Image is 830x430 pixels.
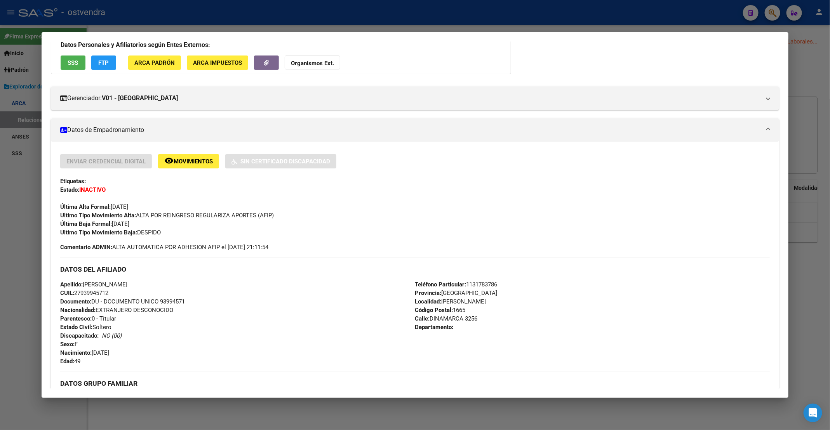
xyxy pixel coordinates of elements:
strong: Sexo: [60,341,75,348]
h3: DATOS DEL AFILIADO [60,265,770,274]
mat-expansion-panel-header: Datos de Empadronamiento [51,118,779,142]
button: FTP [91,55,116,70]
h3: DATOS GRUPO FAMILIAR [60,379,770,388]
mat-expansion-panel-header: Gerenciador:V01 - [GEOGRAPHIC_DATA] [51,87,779,110]
button: ARCA Impuestos [187,55,248,70]
span: [GEOGRAPHIC_DATA] [415,290,497,296]
strong: Edad: [60,358,74,365]
strong: Nacimiento: [60,349,92,356]
span: 27939945712 [60,290,108,296]
mat-panel-title: Datos de Empadronamiento [60,125,760,135]
strong: Última Baja Formal: [60,220,112,227]
div: Open Intercom Messenger [804,404,822,422]
span: 1665 [415,307,465,314]
span: DU - DOCUMENTO UNICO 93994571 [60,298,185,305]
span: FTP [98,59,109,66]
span: ALTA POR REINGRESO REGULARIZA APORTES (AFIP) [60,212,274,219]
strong: Calle: [415,315,430,322]
span: 1131783786 [415,281,497,288]
mat-panel-title: Gerenciador: [60,94,760,103]
strong: V01 - [GEOGRAPHIC_DATA] [102,94,178,103]
mat-icon: remove_red_eye [164,156,174,165]
strong: Código Postal: [415,307,453,314]
strong: Ultimo Tipo Movimiento Alta: [60,212,136,219]
span: Enviar Credencial Digital [66,158,146,165]
button: Organismos Ext. [285,55,340,70]
i: NO (00) [102,332,122,339]
strong: Estado Civil: [60,324,92,331]
h3: Datos Personales y Afiliatorios según Entes Externos: [61,40,501,50]
span: F [60,341,78,348]
strong: Estado: [60,186,79,193]
span: [DATE] [60,349,109,356]
strong: Provincia: [415,290,441,296]
span: [PERSON_NAME] [415,298,486,305]
strong: Organismos Ext. [291,60,334,67]
span: 0 - Titular [60,315,116,322]
strong: Discapacitado: [60,332,99,339]
button: SSS [61,55,85,70]
button: Sin Certificado Discapacidad [225,154,336,168]
strong: Última Alta Formal: [60,203,111,210]
span: [DATE] [60,203,128,210]
span: DESPIDO [60,229,161,236]
span: ALTA AUTOMATICA POR ADHESION AFIP el [DATE] 21:11:54 [60,243,268,251]
span: EXTRANJERO DESCONOCIDO [60,307,173,314]
span: ARCA Impuestos [193,59,242,66]
strong: Departamento: [415,324,453,331]
span: Soltero [60,324,111,331]
strong: Apellido: [60,281,83,288]
strong: Etiquetas: [60,178,86,185]
button: Enviar Credencial Digital [60,154,152,168]
span: Movimientos [174,158,213,165]
span: Sin Certificado Discapacidad [240,158,330,165]
span: ARCA Padrón [134,59,175,66]
strong: Parentesco: [60,315,92,322]
strong: Comentario ADMIN: [60,244,112,251]
strong: Ultimo Tipo Movimiento Baja: [60,229,137,236]
strong: Nacionalidad: [60,307,96,314]
span: SSS [68,59,78,66]
span: DINAMARCA 3256 [415,315,477,322]
strong: Localidad: [415,298,441,305]
strong: CUIL: [60,290,74,296]
strong: Teléfono Particular: [415,281,466,288]
span: 49 [60,358,80,365]
strong: Documento: [60,298,91,305]
span: [PERSON_NAME] [60,281,127,288]
button: ARCA Padrón [128,55,181,70]
span: [DATE] [60,220,129,227]
strong: INACTIVO [79,186,106,193]
button: Movimientos [158,154,219,168]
